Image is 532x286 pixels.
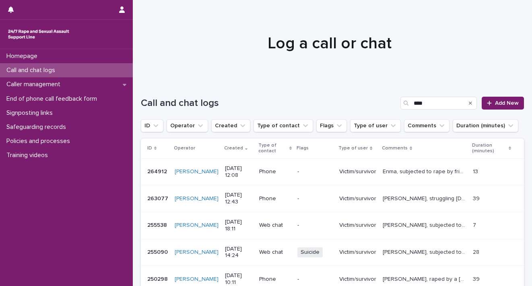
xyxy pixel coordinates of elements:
a: Add New [482,97,524,110]
img: rhQMoQhaT3yELyF149Cw [6,26,71,42]
p: 263077 [147,194,170,202]
tr: 263077263077 [PERSON_NAME] [DATE] 12:43Phone-Victim/survivor[PERSON_NAME], struggling [DATE], has... [141,185,524,212]
p: - [297,276,333,283]
p: Policies and processes [3,137,76,145]
p: - [297,168,333,175]
p: Operator [174,144,195,153]
p: 250298 [147,274,169,283]
p: Training videos [3,151,54,159]
button: Duration (minutes) [453,119,518,132]
tr: 255090255090 [PERSON_NAME] [DATE] 14:24Web chatSuicideVictim/survivor[PERSON_NAME], subjected to ... [141,239,524,266]
p: Signposting links [3,109,59,117]
p: Duration (minutes) [472,141,507,156]
p: Emma, subjected to CSA, we explored the caller suicidal feelings, they do not have a plan. Lots o... [383,247,468,256]
p: Victim/survivor [339,276,376,283]
tr: 264912264912 [PERSON_NAME] [DATE] 12:08Phone-Victim/survivorEnma, subjected to rape by friend whe... [141,158,524,185]
p: 39 [473,194,481,202]
p: Enma, subjected to rape by friend when she was escaping DV. Has counselling. We talked about the ... [383,167,468,175]
p: Comments [382,144,408,153]
p: [DATE] 14:24 [225,246,253,259]
p: Homepage [3,52,44,60]
p: Victim/survivor [339,249,376,256]
p: 7 [473,220,478,229]
a: [PERSON_NAME] [175,168,219,175]
h1: Log a call or chat [141,34,518,53]
button: Type of user [350,119,401,132]
span: Suicide [297,247,323,257]
button: Type of contact [254,119,313,132]
p: Safeguarding records [3,123,72,131]
p: Victim/survivor [339,222,376,229]
button: ID [141,119,163,132]
p: - [297,222,333,229]
p: Caller management [3,81,67,88]
h1: Call and chat logs [141,97,397,109]
p: Web chat [259,249,291,256]
p: Type of user [338,144,368,153]
p: Emma, raped by a male friend yesterday, has access to medical support. Emma talked at length duri... [383,274,468,283]
a: [PERSON_NAME] [175,249,219,256]
p: 255090 [147,247,169,256]
p: 13 [473,167,480,175]
p: 39 [473,274,481,283]
p: Phone [259,276,291,283]
p: End of phone call feedback form [3,95,103,103]
p: Call and chat logs [3,66,62,74]
span: Add New [495,100,519,106]
p: Emma, struggling today, has BPD diagnosis, talked about the impact CSA has had on life & relation... [383,194,468,202]
p: Web chat [259,222,291,229]
p: Flags [297,144,309,153]
p: ID [147,144,152,153]
button: Comments [404,119,450,132]
a: [PERSON_NAME] [175,195,219,202]
p: [DATE] 12:43 [225,192,253,205]
p: Victim/survivor [339,195,376,202]
p: Phone [259,168,291,175]
p: [DATE] 10:11 [225,272,253,286]
input: Search [400,97,477,110]
p: Created [224,144,243,153]
p: 264912 [147,167,169,175]
p: Phone [259,195,291,202]
button: Created [211,119,250,132]
a: [PERSON_NAME] [175,222,219,229]
button: Flags [316,119,347,132]
p: 255538 [147,220,169,229]
p: [DATE] 18:11 [225,219,253,232]
p: - [297,195,333,202]
tr: 255538255538 [PERSON_NAME] [DATE] 18:11Web chat-Victim/survivor[PERSON_NAME], subjected to 2 sexu... [141,212,524,239]
p: 28 [473,247,481,256]
p: Type of contact [258,141,287,156]
p: [DATE] 12:08 [225,165,253,179]
p: Victim/survivor [339,168,376,175]
p: Gemma, subjected to 2 sexual assaults, Started to explore how the caller was feeling but chat dis... [383,220,468,229]
a: [PERSON_NAME] [175,276,219,283]
button: Operator [167,119,208,132]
